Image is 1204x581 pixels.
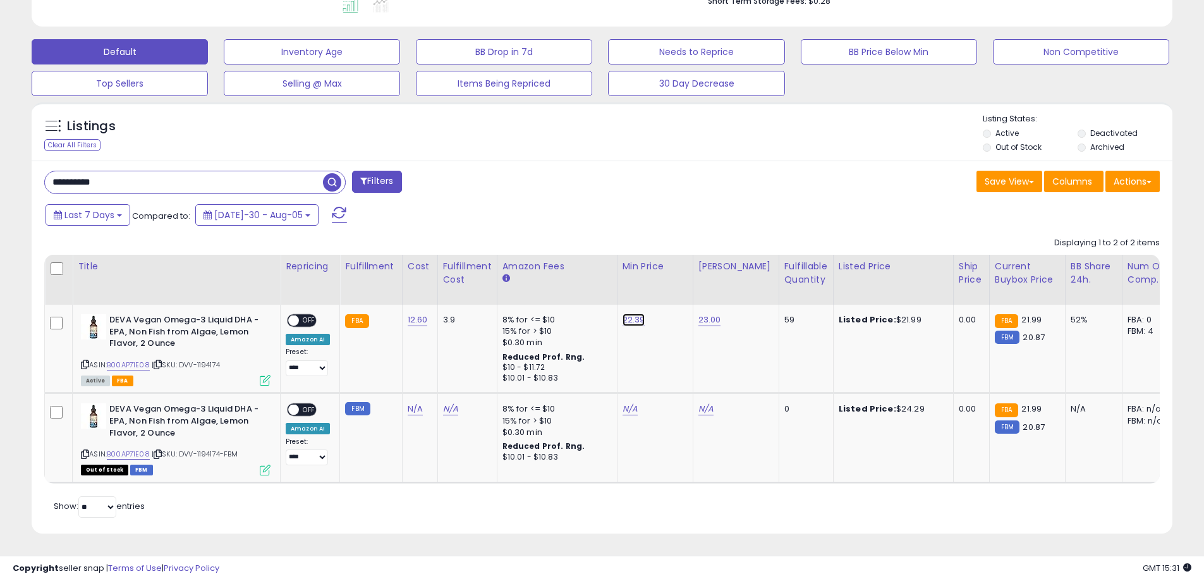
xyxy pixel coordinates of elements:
button: Top Sellers [32,71,208,96]
button: Non Competitive [993,39,1169,64]
div: 0.00 [959,403,980,415]
button: Actions [1105,171,1160,192]
b: Reduced Prof. Rng. [502,441,585,451]
span: Compared to: [132,210,190,222]
small: FBM [345,402,370,415]
small: FBA [995,403,1018,417]
span: 20.87 [1023,421,1045,433]
div: $21.99 [839,314,944,326]
div: Listed Price [839,260,948,273]
span: Last 7 Days [64,209,114,221]
div: Amazon Fees [502,260,612,273]
span: 21.99 [1021,314,1042,326]
img: 41fPkWoxLSL._SL40_.jpg [81,403,106,429]
div: ASIN: [81,314,271,384]
div: Min Price [623,260,688,273]
a: N/A [443,403,458,415]
div: $0.30 min [502,427,607,438]
div: Fulfillable Quantity [784,260,828,286]
span: | SKU: DVV-1194174 [152,360,220,370]
button: Filters [352,171,401,193]
button: Columns [1044,171,1104,192]
div: ASIN: [81,403,271,474]
button: [DATE]-30 - Aug-05 [195,204,319,226]
span: OFF [299,315,319,326]
label: Deactivated [1090,128,1138,138]
div: Fulfillment Cost [443,260,492,286]
a: N/A [408,403,423,415]
span: Show: entries [54,500,145,512]
div: FBA: n/a [1128,403,1169,415]
div: 0 [784,403,824,415]
b: Listed Price: [839,403,896,415]
div: BB Share 24h. [1071,260,1117,286]
div: $24.29 [839,403,944,415]
div: 3.9 [443,314,487,326]
div: Displaying 1 to 2 of 2 items [1054,237,1160,249]
span: Columns [1052,175,1092,188]
button: 30 Day Decrease [608,71,784,96]
div: $0.30 min [502,337,607,348]
span: 21.99 [1021,403,1042,415]
b: DEVA Vegan Omega-3 Liquid DHA - EPA, Non Fish from Algae, Lemon Flavor, 2 Ounce [109,403,263,442]
a: 23.00 [698,314,721,326]
span: OFF [299,405,319,415]
div: 0.00 [959,314,980,326]
div: Cost [408,260,432,273]
div: FBA: 0 [1128,314,1169,326]
span: [DATE]-30 - Aug-05 [214,209,303,221]
button: Default [32,39,208,64]
a: Privacy Policy [164,562,219,574]
div: Title [78,260,275,273]
span: 20.87 [1023,331,1045,343]
div: FBM: 4 [1128,326,1169,337]
div: 15% for > $10 [502,326,607,337]
button: Needs to Reprice [608,39,784,64]
div: Repricing [286,260,334,273]
b: Listed Price: [839,314,896,326]
img: 41fPkWoxLSL._SL40_.jpg [81,314,106,339]
a: Terms of Use [108,562,162,574]
div: Current Buybox Price [995,260,1060,286]
span: All listings currently available for purchase on Amazon [81,376,110,386]
a: B00AP71E08 [107,360,150,370]
div: Amazon AI [286,423,330,434]
button: Save View [976,171,1042,192]
label: Archived [1090,142,1124,152]
h5: Listings [67,118,116,135]
div: 52% [1071,314,1112,326]
a: N/A [698,403,714,415]
p: Listing States: [983,113,1172,125]
label: Active [995,128,1019,138]
div: $10.01 - $10.83 [502,373,607,384]
span: 2025-08-13 15:31 GMT [1143,562,1191,574]
div: Num of Comp. [1128,260,1174,286]
div: Clear All Filters [44,139,100,151]
div: seller snap | | [13,563,219,575]
a: N/A [623,403,638,415]
b: Reduced Prof. Rng. [502,352,585,362]
div: Preset: [286,348,330,376]
small: FBM [995,331,1019,344]
div: FBM: n/a [1128,415,1169,427]
div: Preset: [286,437,330,466]
span: FBM [130,465,153,475]
span: All listings that are currently out of stock and unavailable for purchase on Amazon [81,465,128,475]
button: Inventory Age [224,39,400,64]
div: Fulfillment [345,260,396,273]
div: 8% for <= $10 [502,314,607,326]
div: 59 [784,314,824,326]
a: 12.60 [408,314,428,326]
a: 22.39 [623,314,645,326]
button: Last 7 Days [46,204,130,226]
span: FBA [112,376,133,386]
button: Items Being Repriced [416,71,592,96]
strong: Copyright [13,562,59,574]
small: FBA [995,314,1018,328]
span: | SKU: DVV-1194174-FBM [152,449,238,459]
div: 15% for > $10 [502,415,607,427]
a: B00AP71E08 [107,449,150,460]
small: Amazon Fees. [502,273,510,284]
label: Out of Stock [995,142,1042,152]
b: DEVA Vegan Omega-3 Liquid DHA - EPA, Non Fish from Algae, Lemon Flavor, 2 Ounce [109,314,263,353]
